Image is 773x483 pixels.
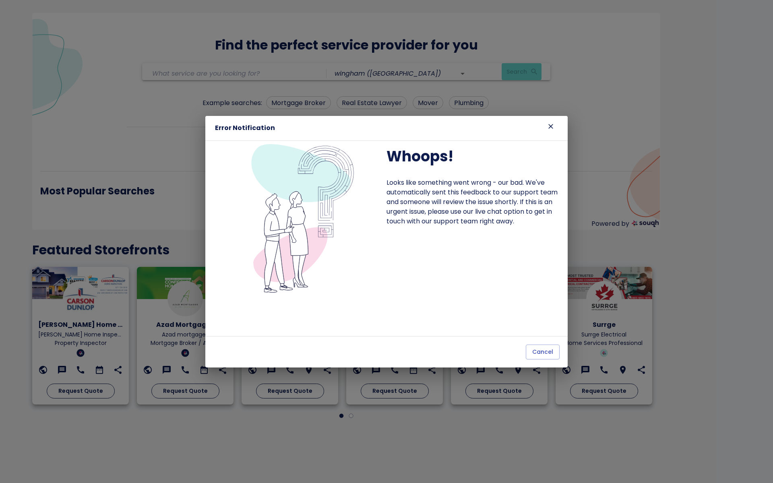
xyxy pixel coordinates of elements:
[240,144,361,297] img: error image
[386,148,558,165] h3: Whoops!
[532,347,553,357] span: Cancel
[386,178,558,226] p: Looks like something went wrong - our bad. We've automatically sent this feedback to our support ...
[215,122,386,134] h6: Error Notification
[526,345,560,359] button: Cancel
